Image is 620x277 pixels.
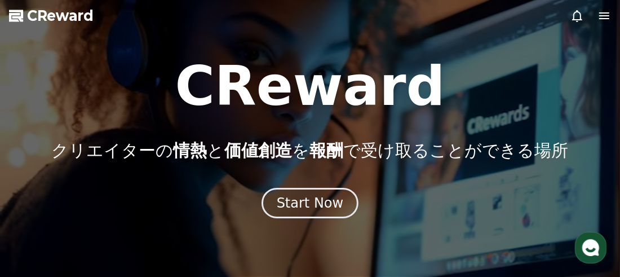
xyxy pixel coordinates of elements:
div: Start Now [277,194,344,212]
a: 設定 [145,183,216,212]
span: 報酬 [310,140,344,160]
p: クリエイターの と を で受け取ることができる場所 [52,140,569,161]
span: 設定 [174,200,188,209]
span: チャット [96,201,123,210]
span: 情熱 [174,140,207,160]
a: ホーム [3,183,74,212]
a: Start Now [262,199,359,210]
span: 価値創造 [225,140,293,160]
span: ホーム [29,200,49,209]
a: CReward [9,7,94,25]
a: チャット [74,183,145,212]
h1: CReward [175,59,445,113]
button: Start Now [262,188,359,218]
span: CReward [27,7,94,25]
